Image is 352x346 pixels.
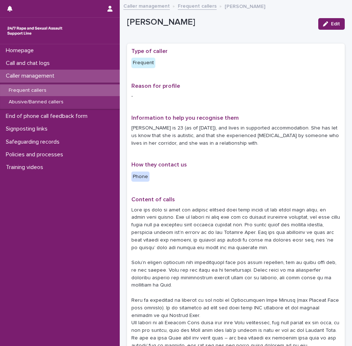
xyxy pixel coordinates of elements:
span: Type of caller [131,48,168,54]
span: Edit [331,21,340,26]
div: Frequent [131,58,155,68]
p: Homepage [3,47,40,54]
p: Call and chat logs [3,60,56,67]
img: rhQMoQhaT3yELyF149Cw [6,24,64,38]
p: Frequent callers [3,87,52,94]
p: Policies and processes [3,151,69,158]
span: Information to help you recognise them [131,115,239,121]
p: [PERSON_NAME] [225,2,265,10]
span: How they contact us [131,162,187,168]
a: Caller management [123,1,170,10]
span: Reason for profile [131,83,180,89]
p: Caller management [3,73,60,79]
p: Safeguarding records [3,139,65,145]
p: [PERSON_NAME] [127,17,312,28]
span: Content of calls [131,197,175,202]
p: End of phone call feedback form [3,113,93,120]
p: - [131,92,340,100]
div: Phone [131,172,150,182]
p: Signposting links [3,125,53,132]
p: Abusive/Banned callers [3,99,69,105]
a: Frequent callers [178,1,217,10]
p: Training videos [3,164,49,171]
button: Edit [318,18,345,30]
p: [PERSON_NAME] is 23 (as of [DATE]), and lives in supported accommodation. She has let us know tha... [131,124,340,147]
